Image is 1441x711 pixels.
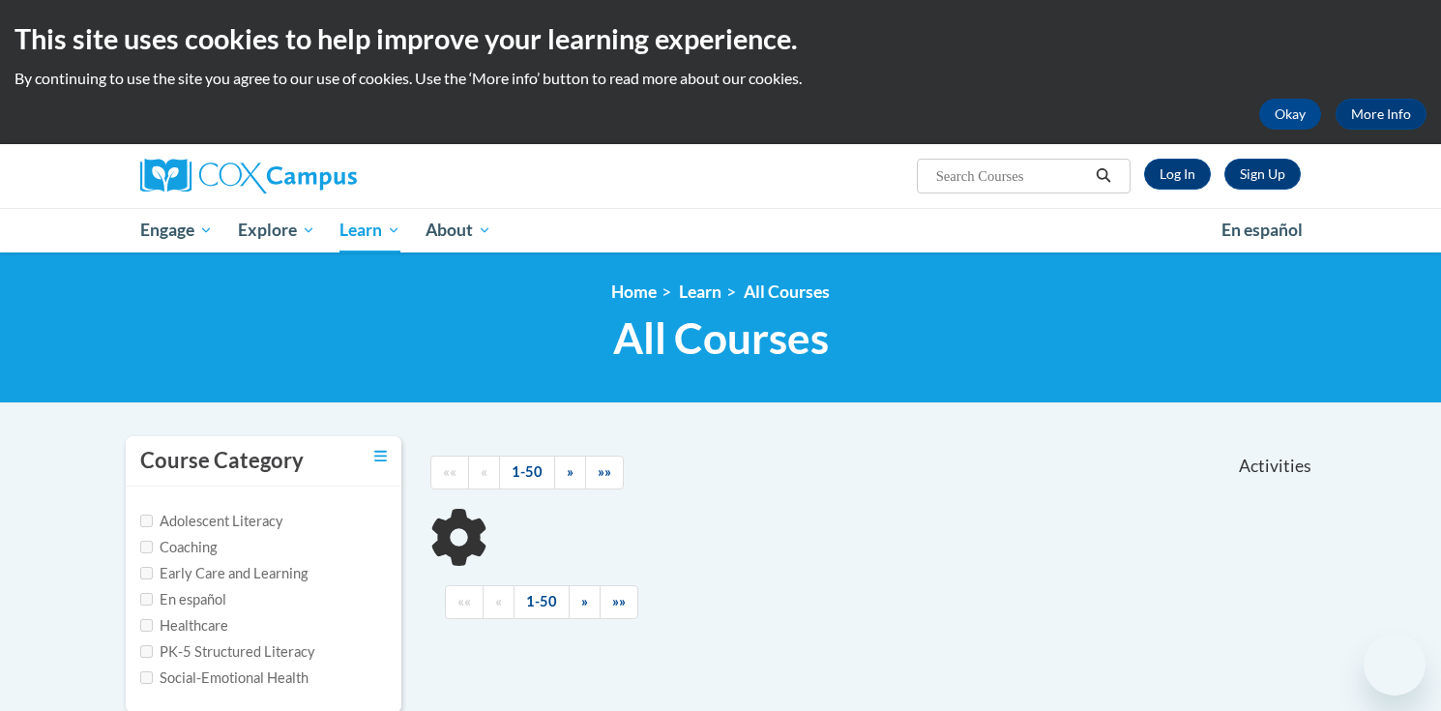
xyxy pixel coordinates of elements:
[140,515,153,527] input: Checkbox for Options
[1239,456,1311,477] span: Activities
[140,511,283,532] label: Adolescent Literacy
[140,671,153,684] input: Checkbox for Options
[140,645,153,658] input: Checkbox for Options
[140,641,315,663] label: PK-5 Structured Literacy
[934,164,1089,188] input: Search Courses
[554,456,586,489] a: Next
[140,667,309,689] label: Social-Emotional Health
[613,312,829,364] span: All Courses
[585,456,624,489] a: End
[1364,634,1426,696] iframe: Button to launch messaging window
[140,159,508,193] a: Cox Campus
[128,208,225,252] a: Engage
[598,463,611,480] span: »»
[1144,159,1211,190] a: Log In
[1089,164,1118,188] button: Search
[413,208,504,252] a: About
[1209,210,1315,251] a: En español
[445,585,484,619] a: Begining
[15,19,1426,58] h2: This site uses cookies to help improve your learning experience.
[430,456,469,489] a: Begining
[339,219,400,242] span: Learn
[1259,99,1321,130] button: Okay
[443,463,456,480] span: ««
[481,463,487,480] span: «
[468,456,500,489] a: Previous
[744,281,830,302] a: All Courses
[140,593,153,606] input: Checkbox for Options
[140,619,153,632] input: Checkbox for Options
[495,593,502,609] span: «
[111,208,1330,252] div: Main menu
[457,593,471,609] span: ««
[1336,99,1426,130] a: More Info
[499,456,555,489] a: 1-50
[140,537,217,558] label: Coaching
[679,281,721,302] a: Learn
[426,219,491,242] span: About
[140,563,308,584] label: Early Care and Learning
[140,589,226,610] label: En español
[140,159,357,193] img: Cox Campus
[514,585,570,619] a: 1-50
[600,585,638,619] a: End
[238,219,315,242] span: Explore
[225,208,328,252] a: Explore
[374,446,387,467] a: Toggle collapse
[140,219,213,242] span: Engage
[569,585,601,619] a: Next
[140,541,153,553] input: Checkbox for Options
[1224,159,1301,190] a: Register
[15,68,1426,89] p: By continuing to use the site you agree to our use of cookies. Use the ‘More info’ button to read...
[567,463,573,480] span: »
[140,567,153,579] input: Checkbox for Options
[611,281,657,302] a: Home
[327,208,413,252] a: Learn
[581,593,588,609] span: »
[612,593,626,609] span: »»
[1221,220,1303,240] span: En español
[140,446,304,476] h3: Course Category
[483,585,515,619] a: Previous
[140,615,228,637] label: Healthcare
